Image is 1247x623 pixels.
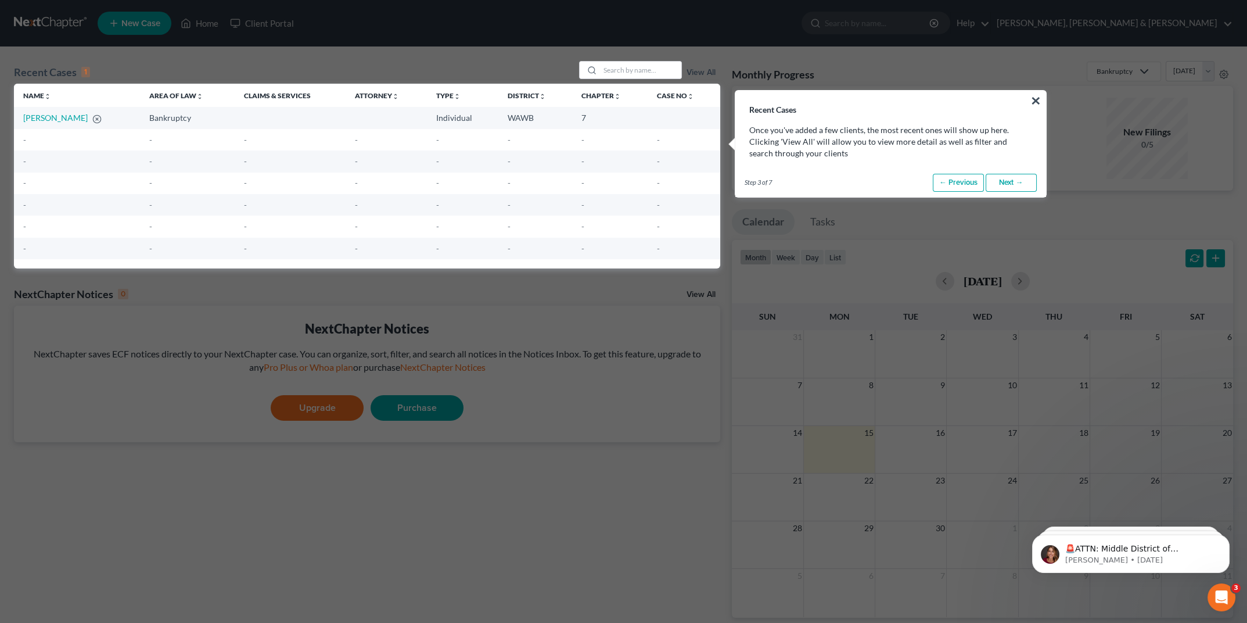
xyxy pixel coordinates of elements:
a: Next → [986,174,1037,192]
h3: Recent Cases [735,91,1046,115]
i: unfold_more [392,93,399,100]
a: Chapterunfold_more [581,91,621,100]
span: - [23,244,26,253]
span: - [581,135,584,145]
a: Attorneyunfold_more [355,91,399,100]
span: - [436,156,439,166]
iframe: Intercom live chat [1208,583,1235,611]
span: - [149,244,152,253]
a: [PERSON_NAME] [23,113,88,123]
span: - [581,156,584,166]
span: - [657,244,660,253]
span: - [355,200,358,210]
span: - [436,135,439,145]
span: - [436,221,439,231]
span: - [581,200,584,210]
iframe: Intercom notifications message [1015,510,1247,592]
span: - [436,178,439,188]
td: Bankruptcy [140,107,235,128]
span: - [355,135,358,145]
span: - [244,244,247,253]
a: ← Previous [933,174,984,192]
span: - [149,156,152,166]
span: - [23,221,26,231]
span: - [508,156,511,166]
span: - [149,135,152,145]
span: - [244,135,247,145]
span: - [23,135,26,145]
span: - [581,178,584,188]
div: 1 [81,67,90,77]
span: - [657,178,660,188]
span: - [436,200,439,210]
span: - [657,135,660,145]
span: - [508,135,511,145]
span: - [149,178,152,188]
span: - [436,244,439,253]
th: Claims & Services [235,84,346,107]
i: unfold_more [196,93,203,100]
i: unfold_more [614,93,621,100]
span: - [23,178,26,188]
input: Search by name... [600,62,681,78]
i: unfold_more [454,93,461,100]
span: - [244,178,247,188]
i: unfold_more [687,93,694,100]
i: unfold_more [44,93,51,100]
span: - [355,221,358,231]
span: - [581,244,584,253]
span: - [508,244,511,253]
span: - [149,200,152,210]
p: Once you've added a few clients, the most recent ones will show up here. Clicking 'View All' will... [749,124,1032,159]
span: - [355,178,358,188]
span: - [244,156,247,166]
span: - [657,200,660,210]
button: × [1030,91,1041,110]
span: - [355,244,358,253]
a: View All [687,69,716,77]
a: Typeunfold_more [436,91,461,100]
span: - [244,200,247,210]
span: - [657,221,660,231]
span: - [244,221,247,231]
span: - [508,221,511,231]
td: Individual [427,107,498,128]
a: Districtunfold_more [508,91,546,100]
span: - [581,221,584,231]
span: 3 [1231,583,1241,593]
span: - [355,156,358,166]
span: - [23,200,26,210]
span: - [508,200,511,210]
a: Case Nounfold_more [657,91,694,100]
span: - [23,156,26,166]
span: - [657,156,660,166]
td: WAWB [498,107,572,128]
span: - [149,221,152,231]
td: 7 [572,107,648,128]
a: Nameunfold_more [23,91,51,100]
span: Step 3 of 7 [745,178,772,187]
a: Area of Lawunfold_more [149,91,203,100]
div: Recent Cases [14,65,90,79]
span: - [508,178,511,188]
i: unfold_more [539,93,546,100]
